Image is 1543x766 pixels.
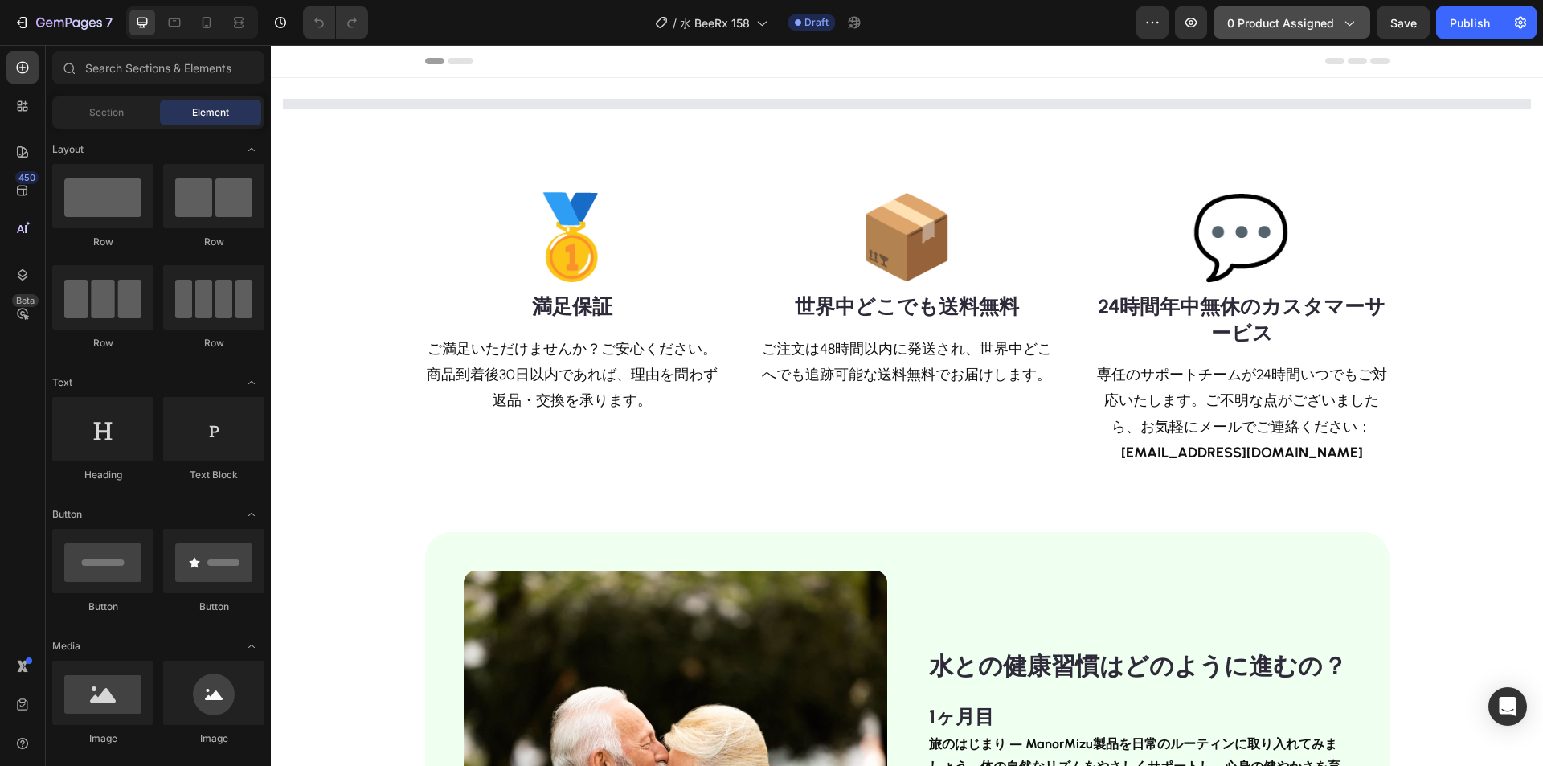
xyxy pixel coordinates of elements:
div: Row [163,336,264,350]
h2: 💬 [824,139,1119,247]
span: Layout [52,142,84,157]
strong: 1ヶ月目 [658,660,723,683]
span: / [673,14,677,31]
strong: 旅のはじまり — ManorMizu製品を日常のルーティンに取り入れてみましょう。体の自然なリズムをやさしくサポートし、心身の健やかさを育みます。 [658,691,1070,753]
div: Heading [52,468,153,482]
div: Image [52,731,153,746]
p: 7 [105,13,113,32]
span: Draft [804,15,829,30]
span: Toggle open [239,502,264,527]
div: Undo/Redo [303,6,368,39]
h2: 📦 [489,139,784,247]
span: Text [52,375,72,390]
p: ご注文は48時間以内に発送され、世界中どこへでも追跡可能な送料無料でお届けします。 [490,291,782,343]
strong: 24時間年中無休のカスタマーサービス [827,249,1115,300]
div: Open Intercom Messenger [1488,687,1527,726]
span: 水 BeeRx 158 [680,14,750,31]
span: Toggle open [239,633,264,659]
button: 0 product assigned [1214,6,1370,39]
span: Button [52,507,82,522]
span: Section [89,105,124,120]
span: Save [1390,16,1417,30]
button: 7 [6,6,120,39]
p: 専任のサポートチームが24時間いつでもご対応いたします。ご不明な点がございましたら、お気軽にメールでご連絡ください： [825,317,1117,421]
span: Toggle open [239,370,264,395]
div: Button [52,600,153,614]
span: Media [52,639,80,653]
div: 450 [15,171,39,184]
strong: 世界中どこでも送料無料 [524,249,748,273]
strong: [EMAIL_ADDRESS][DOMAIN_NAME] [850,399,1092,416]
div: Image [163,731,264,746]
div: Publish [1450,14,1490,31]
div: Row [52,336,153,350]
div: Row [163,235,264,249]
span: Element [192,105,229,120]
div: Button [163,600,264,614]
div: Text Block [163,468,264,482]
div: Row [52,235,153,249]
strong: 水との健康習慣はどのように進むの？ [658,606,1076,636]
span: Toggle open [239,137,264,162]
span: 0 product assigned [1227,14,1334,31]
button: Save [1377,6,1430,39]
iframe: Design area [271,45,1543,766]
input: Search Sections & Elements [52,51,264,84]
div: Beta [12,294,39,307]
button: Publish [1436,6,1504,39]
